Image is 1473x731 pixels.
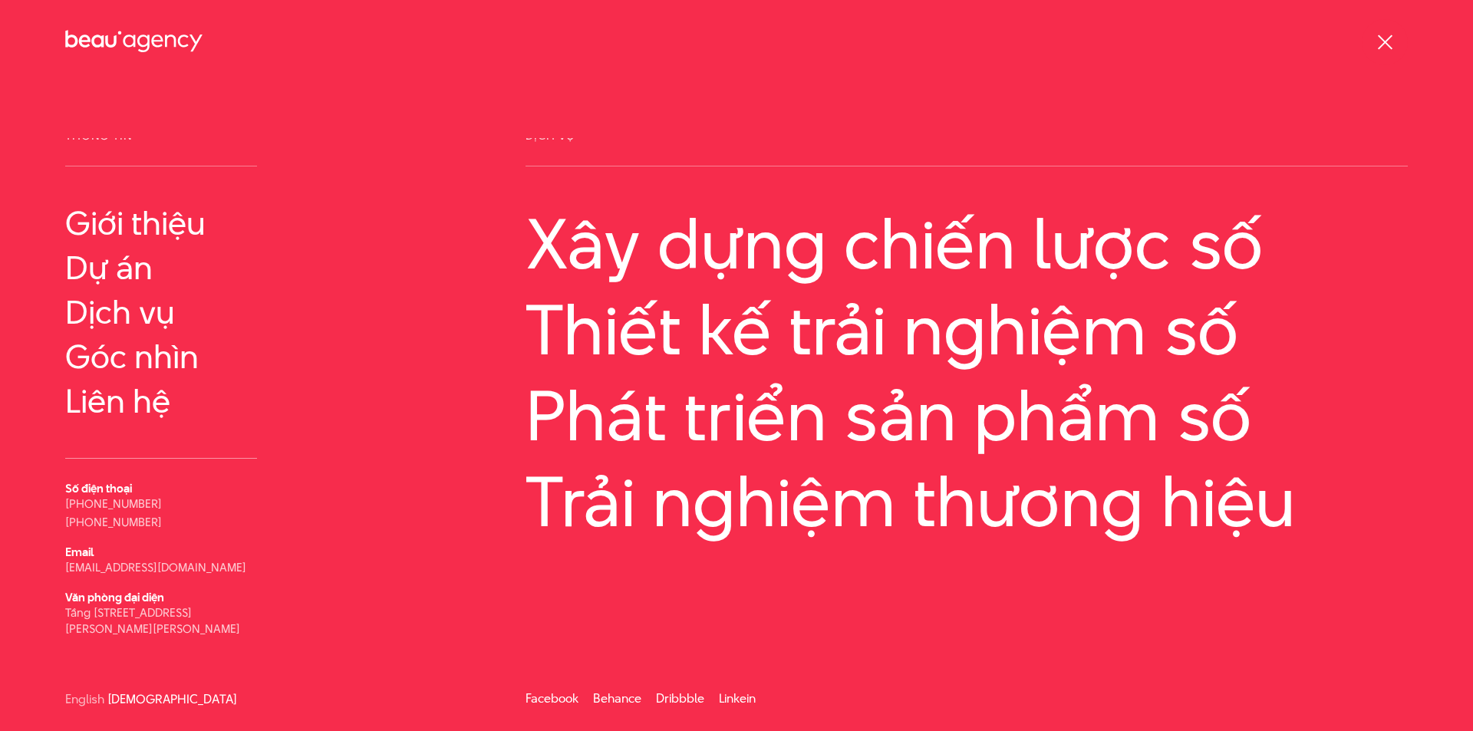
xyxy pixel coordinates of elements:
a: Phát triển sản phẩm số [526,377,1408,455]
a: Trải nghiệm thương hiệu [526,463,1408,541]
b: Email [65,544,94,560]
a: Dự án [65,249,257,286]
a: Behance [593,690,641,707]
a: [PHONE_NUMBER] [65,514,162,530]
a: Góc nhìn [65,338,257,375]
a: Thiết kế trải nghiệm số [526,291,1408,369]
a: Dribbble [656,690,704,707]
p: Tầng [STREET_ADDRESS][PERSON_NAME][PERSON_NAME] [65,604,257,637]
a: [DEMOGRAPHIC_DATA] [107,693,237,705]
span: Dịch vụ [526,130,1408,166]
a: Giới thiệu [65,205,257,242]
b: Văn phòng đại diện [65,589,164,605]
a: Dịch vụ [65,294,257,331]
b: Số điện thoại [65,480,132,496]
a: [PHONE_NUMBER] [65,496,162,512]
a: Linkein [719,690,756,707]
a: Xây dựng chiến lược số [526,205,1408,283]
span: Thông tin [65,130,257,166]
a: English [65,693,104,705]
a: Liên hệ [65,383,257,420]
a: Facebook [526,690,578,707]
a: [EMAIL_ADDRESS][DOMAIN_NAME] [65,559,246,575]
